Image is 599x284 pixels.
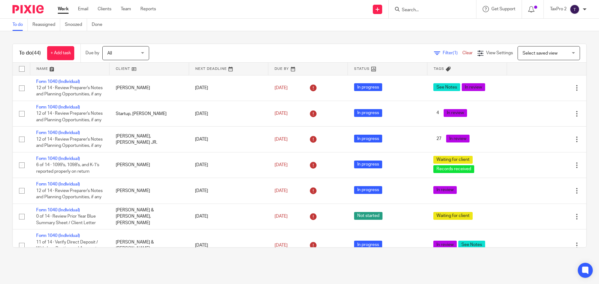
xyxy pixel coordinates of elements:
img: Pixie [12,5,44,13]
span: 12 of 14 · Review Preparer's Notes and Planning Opportunities, if any [36,189,103,200]
a: Done [92,19,107,31]
span: 4 [433,109,442,117]
td: [PERSON_NAME] & [PERSON_NAME], [PERSON_NAME] [110,204,189,229]
a: Form 1040 (Individual) [36,233,80,238]
span: [DATE] [275,243,288,248]
span: Tags [434,67,444,70]
a: Email [78,6,88,12]
span: In progress [354,135,382,142]
td: [PERSON_NAME] & [PERSON_NAME] [110,229,189,262]
span: In review [444,109,467,117]
a: Form 1040 (Individual) [36,79,80,84]
a: Snoozed [65,19,87,31]
a: Reassigned [32,19,60,31]
p: Due by [85,50,99,56]
span: (1) [453,51,458,55]
span: 12 of 14 · Review Preparer's Notes and Planning Opportunities, if any [36,112,103,123]
a: Form 1040 (Individual) [36,156,80,161]
span: (44) [32,51,41,55]
span: Filter [443,51,462,55]
span: [DATE] [275,137,288,142]
a: Clear [462,51,473,55]
span: In review [433,186,457,194]
td: [DATE] [189,178,268,204]
a: Work [58,6,69,12]
span: Waiting for client [433,212,473,220]
td: [DATE] [189,204,268,229]
span: Waiting for client [433,156,473,164]
input: Search [401,7,457,13]
span: Get Support [491,7,515,11]
span: In review [462,83,485,91]
p: TaxPro 2 [550,6,567,12]
td: [PERSON_NAME], [PERSON_NAME] JR. [110,127,189,152]
span: See Notes [458,241,485,248]
span: In review [446,135,470,142]
a: Form 1040 (Individual) [36,182,80,186]
td: [DATE] [189,152,268,178]
span: Records received [433,165,474,173]
span: View Settings [486,51,513,55]
span: In progress [354,109,382,117]
td: [DATE] [189,101,268,126]
a: Form 1040 (Individual) [36,208,80,212]
span: Select saved view [523,51,558,55]
span: 27 [433,135,445,142]
td: [PERSON_NAME] [110,75,189,101]
span: All [107,51,112,55]
span: In progress [354,241,382,248]
a: Team [121,6,131,12]
td: [PERSON_NAME] [110,178,189,204]
span: 12 of 14 · Review Preparer's Notes and Planning Opportunities, if any [36,86,103,97]
a: Clients [98,6,111,12]
span: In progress [354,186,382,194]
span: [DATE] [275,163,288,167]
h1: To do [19,50,41,56]
span: [DATE] [275,112,288,116]
span: 12 of 14 · Review Preparer's Notes and Planning Opportunities, if any [36,137,103,148]
span: See Notes [433,83,460,91]
a: Form 1040 (Individual) [36,105,80,109]
span: In progress [354,161,382,168]
a: Form 1040 (Individual) [36,131,80,135]
td: Startup, [PERSON_NAME] [110,101,189,126]
td: [DATE] [189,75,268,101]
span: [DATE] [275,189,288,193]
span: In progress [354,83,382,91]
span: 0 of 14 · Review Prior Year Blue Summary Sheet / Client Letter [36,214,96,225]
span: 6 of 14 · 1099's, 1098's, and K-1's reported properly on return [36,163,99,174]
span: 11 of 14 · Verify Direct Deposit / Withdraw Routing and Account Numbers [36,240,98,257]
span: [DATE] [275,86,288,90]
td: [DATE] [189,229,268,262]
span: Not started [354,212,382,220]
img: svg%3E [570,4,580,14]
td: [PERSON_NAME] [110,152,189,178]
a: + Add task [47,46,74,60]
a: Reports [140,6,156,12]
span: [DATE] [275,214,288,219]
span: In review [433,241,457,248]
a: To do [12,19,28,31]
td: [DATE] [189,127,268,152]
